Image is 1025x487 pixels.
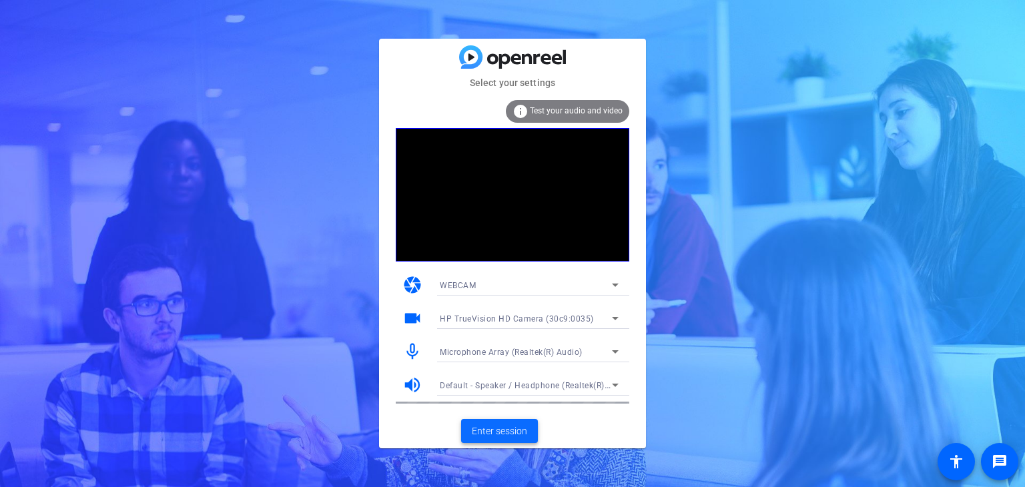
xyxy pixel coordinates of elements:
span: Microphone Array (Realtek(R) Audio) [440,348,583,357]
span: HP TrueVision HD Camera (30c9:0035) [440,314,594,324]
mat-icon: info [512,103,529,119]
mat-icon: mic_none [402,342,422,362]
mat-icon: camera [402,275,422,295]
mat-icon: accessibility [948,454,964,470]
mat-icon: message [992,454,1008,470]
span: Default - Speaker / Headphone (Realtek(R) Audio) [440,380,633,390]
button: Enter session [461,419,538,443]
span: Enter session [472,424,527,438]
span: WEBCAM [440,281,476,290]
span: Test your audio and video [530,106,623,115]
mat-card-subtitle: Select your settings [379,75,646,90]
mat-icon: videocam [402,308,422,328]
mat-icon: volume_up [402,375,422,395]
img: blue-gradient.svg [459,45,566,69]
